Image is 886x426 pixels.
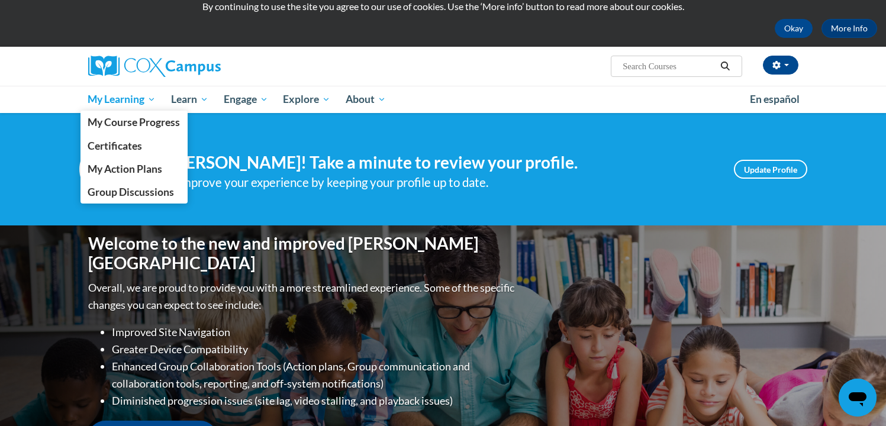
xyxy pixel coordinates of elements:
[742,87,807,112] a: En español
[150,153,716,173] h4: Hi [PERSON_NAME]! Take a minute to review your profile.
[80,180,188,204] a: Group Discussions
[112,358,517,392] li: Enhanced Group Collaboration Tools (Action plans, Group communication and collaboration tools, re...
[80,86,164,113] a: My Learning
[88,56,221,77] img: Cox Campus
[224,92,268,106] span: Engage
[88,56,313,77] a: Cox Campus
[716,59,734,73] button: Search
[839,379,877,417] iframe: Button to launch messaging window
[750,93,800,105] span: En español
[283,92,330,106] span: Explore
[763,56,798,75] button: Account Settings
[80,134,188,157] a: Certificates
[88,163,162,175] span: My Action Plans
[70,86,816,113] div: Main menu
[88,140,142,152] span: Certificates
[275,86,338,113] a: Explore
[88,279,517,314] p: Overall, we are proud to provide you with a more streamlined experience. Some of the specific cha...
[79,143,133,196] img: Profile Image
[346,92,386,106] span: About
[88,234,517,273] h1: Welcome to the new and improved [PERSON_NAME][GEOGRAPHIC_DATA]
[621,59,716,73] input: Search Courses
[338,86,394,113] a: About
[80,157,188,180] a: My Action Plans
[821,19,877,38] a: More Info
[88,116,180,128] span: My Course Progress
[80,111,188,134] a: My Course Progress
[216,86,276,113] a: Engage
[112,341,517,358] li: Greater Device Compatibility
[88,186,174,198] span: Group Discussions
[775,19,813,38] button: Okay
[171,92,208,106] span: Learn
[163,86,216,113] a: Learn
[112,324,517,341] li: Improved Site Navigation
[150,173,716,192] div: Help improve your experience by keeping your profile up to date.
[112,392,517,409] li: Diminished progression issues (site lag, video stalling, and playback issues)
[88,92,156,106] span: My Learning
[734,160,807,179] a: Update Profile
